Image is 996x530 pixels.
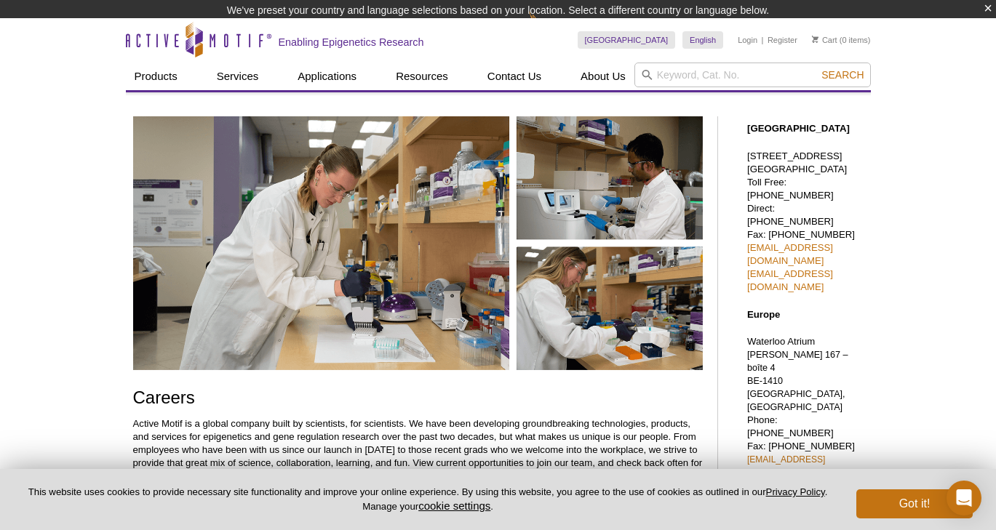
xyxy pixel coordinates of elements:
[812,35,837,45] a: Cart
[817,68,868,81] button: Search
[738,35,757,45] a: Login
[208,63,268,90] a: Services
[578,31,676,49] a: [GEOGRAPHIC_DATA]
[133,388,703,409] h1: Careers
[747,268,833,292] a: [EMAIL_ADDRESS][DOMAIN_NAME]
[856,489,973,518] button: Got it!
[418,499,490,512] button: cookie settings
[279,36,424,49] h2: Enabling Epigenetics Research
[747,123,850,134] strong: [GEOGRAPHIC_DATA]
[634,63,871,87] input: Keyword, Cat. No.
[747,335,864,518] p: Waterloo Atrium Phone: [PHONE_NUMBER] Fax: [PHONE_NUMBER]
[479,63,550,90] a: Contact Us
[133,417,703,483] p: Active Motif is a global company built by scientists, for scientists. We have been developing gro...
[747,242,833,266] a: [EMAIL_ADDRESS][DOMAIN_NAME]
[387,63,457,90] a: Resources
[768,35,797,45] a: Register
[126,63,186,90] a: Products
[812,36,818,43] img: Your Cart
[682,31,723,49] a: English
[529,11,567,45] img: Change Here
[23,486,832,513] p: This website uses cookies to provide necessary site functionality and improve your online experie...
[766,486,825,497] a: Privacy Policy
[762,31,764,49] li: |
[747,150,864,294] p: [STREET_ADDRESS] [GEOGRAPHIC_DATA] Toll Free: [PHONE_NUMBER] Direct: [PHONE_NUMBER] Fax: [PHONE_N...
[747,350,848,412] span: [PERSON_NAME] 167 – boîte 4 BE-1410 [GEOGRAPHIC_DATA], [GEOGRAPHIC_DATA]
[133,116,703,369] img: Careers at Active Motif
[947,481,981,515] div: Open Intercom Messenger
[821,69,864,81] span: Search
[747,454,825,478] a: [EMAIL_ADDRESS][DOMAIN_NAME]
[812,31,871,49] li: (0 items)
[572,63,634,90] a: About Us
[289,63,365,90] a: Applications
[747,309,780,320] strong: Europe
